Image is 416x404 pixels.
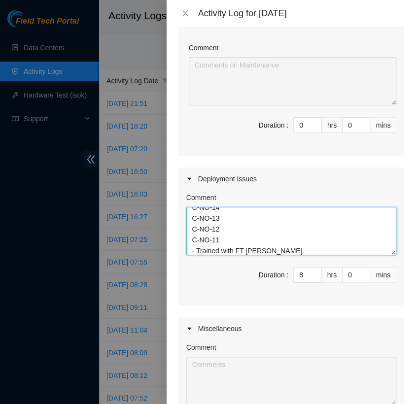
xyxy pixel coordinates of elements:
[322,267,343,283] div: hrs
[322,117,343,133] div: hrs
[370,117,396,133] div: mins
[186,207,396,255] textarea: Comment
[189,57,396,105] textarea: Comment
[258,269,288,280] div: Duration :
[178,317,404,340] div: Miscellaneous
[178,168,404,190] div: Deployment Issues
[370,267,396,283] div: mins
[186,326,192,332] span: caret-right
[186,342,216,353] label: Comment
[189,42,219,53] label: Comment
[198,8,404,19] div: Activity Log for [DATE]
[258,120,288,131] div: Duration :
[181,9,189,17] span: close
[186,192,216,203] label: Comment
[186,176,192,182] span: caret-right
[178,9,192,18] button: Close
